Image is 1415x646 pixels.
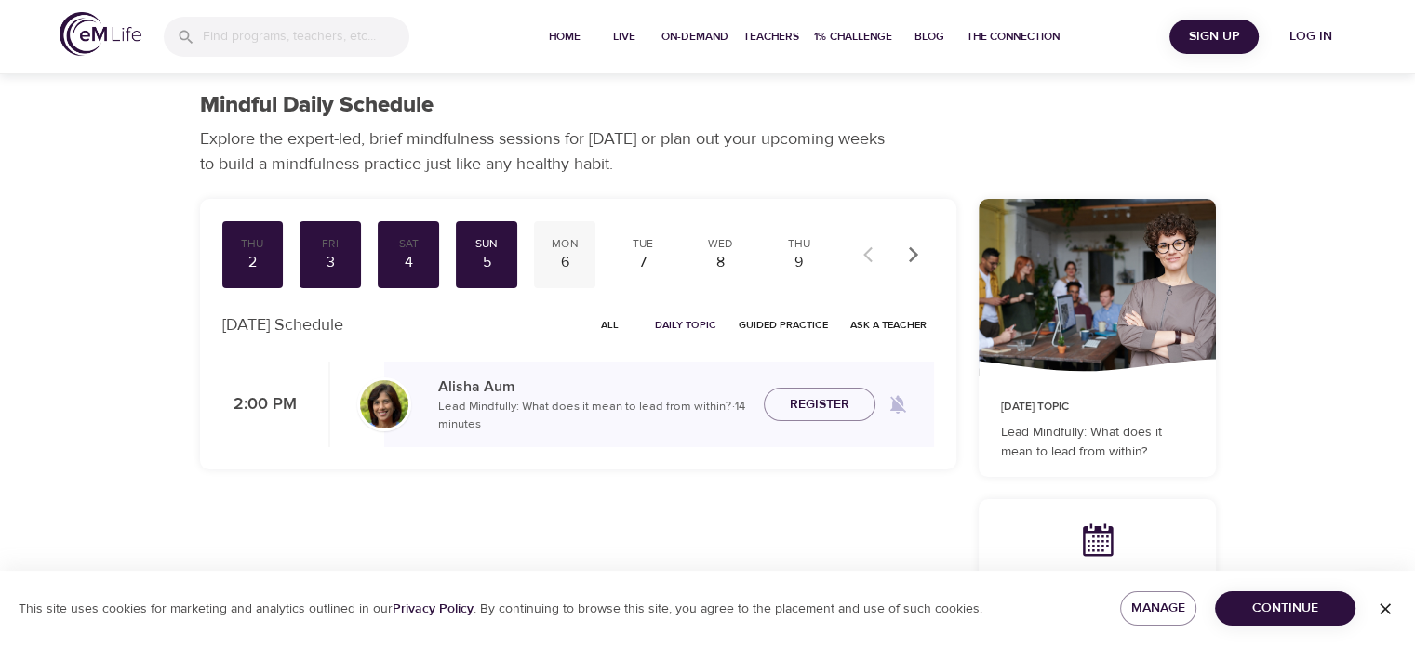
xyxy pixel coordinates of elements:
div: Fri [307,236,354,252]
p: [DATE] Topic [1001,399,1194,415]
button: Log in [1266,20,1355,54]
span: Ask a Teacher [850,316,927,334]
span: Remind me when a class goes live every Saturday at 2:00 PM [875,382,920,427]
span: Sign Up [1177,25,1251,48]
button: Sign Up [1169,20,1259,54]
p: Alisha Aum [438,376,749,398]
div: Tue [620,236,666,252]
h1: Mindful Daily Schedule [200,92,434,119]
div: 7 [620,252,666,273]
button: All [581,310,640,339]
div: 4 [385,252,432,273]
span: The Connection [967,27,1060,46]
button: Guided Practice [731,310,835,339]
span: 1% Challenge [814,27,892,46]
span: Guided Practice [739,316,828,334]
p: [DATE] Schedule [222,312,343,337]
div: Thu [776,236,822,252]
img: Alisha%20Aum%208-9-21.jpg [360,380,408,428]
a: Privacy Policy [393,600,474,617]
img: logo [60,12,141,56]
span: Manage [1135,597,1182,620]
div: Wed [698,236,744,252]
button: Daily Topic [647,310,724,339]
div: 8 [698,252,744,273]
span: All [588,316,633,334]
span: Continue [1230,597,1341,620]
div: Mon [541,236,588,252]
div: 5 [463,252,510,273]
input: Find programs, teachers, etc... [203,17,409,57]
div: 2 [230,252,276,273]
span: On-Demand [661,27,728,46]
button: Ask a Teacher [843,310,934,339]
div: Sun [463,236,510,252]
button: Continue [1215,591,1355,626]
span: Register [790,393,849,416]
button: Register [764,388,875,422]
p: Lead Mindfully: What does it mean to lead from within? · 14 minutes [438,398,749,434]
span: Blog [907,27,952,46]
p: 2:00 PM [222,392,297,417]
p: Explore the expert-led, brief mindfulness sessions for [DATE] or plan out your upcoming weeks to ... [200,126,898,177]
div: Thu [230,236,276,252]
span: Live [602,27,647,46]
p: Lead Mindfully: What does it mean to lead from within? [1001,423,1194,462]
span: Home [542,27,587,46]
div: Sat [385,236,432,252]
button: Manage [1120,591,1197,626]
span: Log in [1274,25,1348,48]
div: 3 [307,252,354,273]
span: Daily Topic [655,316,716,334]
div: 6 [541,252,588,273]
span: Teachers [743,27,799,46]
div: 9 [776,252,822,273]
